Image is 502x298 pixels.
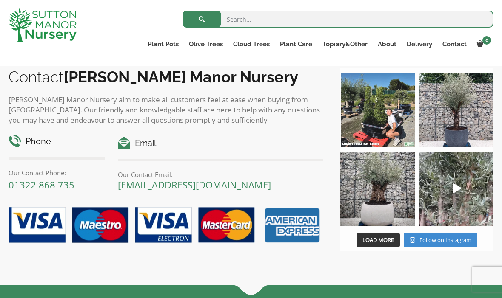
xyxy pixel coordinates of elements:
a: Plant Pots [143,38,184,50]
a: Plant Care [275,38,317,50]
span: Load More [362,236,394,244]
span: 0 [482,36,491,45]
a: Contact [437,38,472,50]
b: [PERSON_NAME] Manor Nursery [64,68,298,86]
button: Load More [357,233,400,247]
svg: Play [453,183,461,193]
a: 0 [472,38,493,50]
h2: Contact [9,68,323,86]
a: Olive Trees [184,38,228,50]
img: New arrivals Monday morning of beautiful olive trees 🤩🤩 The weather is beautiful this summer, gre... [419,152,493,226]
a: Instagram Follow on Instagram [404,233,477,247]
p: Our Contact Phone: [9,168,105,178]
a: Delivery [402,38,437,50]
input: Search... [183,11,493,28]
a: [EMAIL_ADDRESS][DOMAIN_NAME] [118,178,271,191]
a: 01322 868 735 [9,178,74,191]
p: Our Contact Email: [118,169,323,180]
img: logo [9,8,77,42]
a: Topiary&Other [317,38,373,50]
img: payment-options.png [2,202,323,249]
a: Play [419,152,493,226]
svg: Instagram [410,237,415,243]
h4: Phone [9,135,105,148]
a: Cloud Trees [228,38,275,50]
h4: Email [118,137,323,150]
p: [PERSON_NAME] Manor Nursery aim to make all customers feel at ease when buying from [GEOGRAPHIC_D... [9,95,323,125]
span: Follow on Instagram [419,236,471,244]
img: Check out this beauty we potted at our nursery today ❤️‍🔥 A huge, ancient gnarled Olive tree plan... [340,152,415,226]
img: A beautiful multi-stem Spanish Olive tree potted in our luxurious fibre clay pots 😍😍 [419,73,493,147]
a: About [373,38,402,50]
img: Our elegant & picturesque Angustifolia Cones are an exquisite addition to your Bay Tree collectio... [340,73,415,147]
